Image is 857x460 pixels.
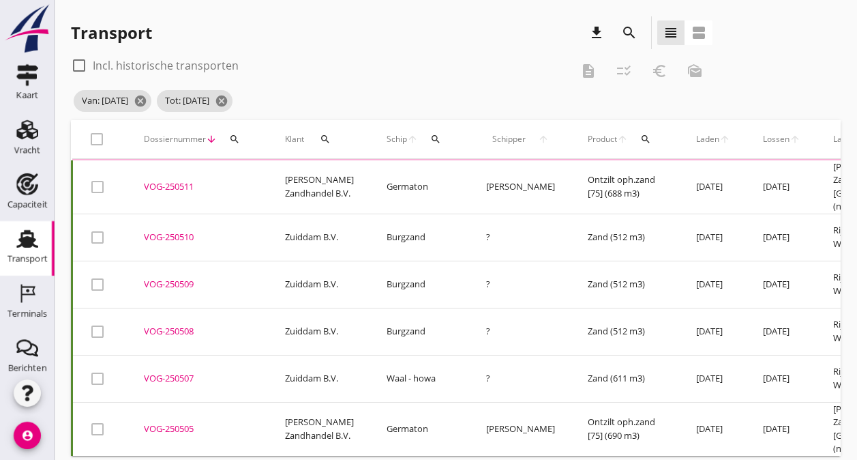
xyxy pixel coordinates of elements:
div: Transport [7,255,48,263]
div: VOG-250510 [144,231,252,244]
i: arrow_upward [719,134,730,145]
td: [PERSON_NAME] Zandhandel B.V. [269,402,370,456]
span: Product [588,133,617,145]
i: search [229,134,240,145]
td: [PERSON_NAME] [470,160,571,214]
td: [PERSON_NAME] Zandhandel B.V. [269,160,370,214]
i: search [621,25,637,41]
div: Klant [285,123,354,156]
span: Laden [696,133,719,145]
td: [DATE] [747,402,817,456]
span: Dossiernummer [144,133,206,145]
td: [DATE] [747,214,817,261]
td: Zuiddam B.V. [269,261,370,308]
td: [DATE] [680,402,747,456]
i: arrow_upward [407,134,418,145]
td: [DATE] [747,355,817,402]
div: VOG-250508 [144,325,252,339]
td: ? [470,308,571,355]
td: ? [470,355,571,402]
div: VOG-250509 [144,278,252,291]
td: [DATE] [747,160,817,214]
div: VOG-250507 [144,372,252,386]
td: Germaton [370,402,470,456]
td: Zand (611 m3) [571,355,680,402]
td: Zand (512 m3) [571,261,680,308]
label: Incl. historische transporten [93,59,239,72]
td: Zuiddam B.V. [269,355,370,402]
td: Ontzilt oph.zand [75] (688 m3) [571,160,680,214]
span: Van: [DATE] [74,90,151,112]
td: Burgzand [370,308,470,355]
span: Schip [387,133,407,145]
div: Capaciteit [7,200,48,209]
td: Germaton [370,160,470,214]
div: Vracht [14,145,41,154]
td: Zuiddam B.V. [269,308,370,355]
span: Lossen [763,133,790,145]
div: Berichten [8,364,47,373]
i: cancel [134,94,147,108]
td: ? [470,214,571,261]
i: arrow_downward [206,134,217,145]
td: [DATE] [747,308,817,355]
td: Burgzand [370,214,470,261]
div: VOG-250511 [144,180,252,194]
td: ? [470,261,571,308]
i: view_agenda [691,25,707,41]
div: Kaart [16,91,38,100]
div: Terminals [7,309,47,318]
i: account_circle [14,422,41,449]
img: logo-small.a267ee39.svg [3,3,52,54]
i: download [588,25,605,41]
td: [DATE] [680,261,747,308]
td: [DATE] [747,261,817,308]
td: [DATE] [680,355,747,402]
td: [DATE] [680,308,747,355]
i: search [320,134,331,145]
span: Schipper [486,133,532,145]
td: Waal - howa [370,355,470,402]
i: arrow_upward [790,134,800,145]
i: arrow_upward [617,134,628,145]
i: arrow_upward [532,134,555,145]
i: search [430,134,441,145]
span: Tot: [DATE] [157,90,232,112]
i: view_headline [663,25,679,41]
td: [PERSON_NAME] [470,402,571,456]
td: [DATE] [680,214,747,261]
div: VOG-250505 [144,422,252,436]
td: Ontzilt oph.zand [75] (690 m3) [571,402,680,456]
td: Zand (512 m3) [571,308,680,355]
div: Transport [71,22,152,44]
td: Zand (512 m3) [571,214,680,261]
td: [DATE] [680,160,747,214]
i: search [640,134,651,145]
td: Zuiddam B.V. [269,214,370,261]
i: cancel [215,94,228,108]
td: Burgzand [370,261,470,308]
